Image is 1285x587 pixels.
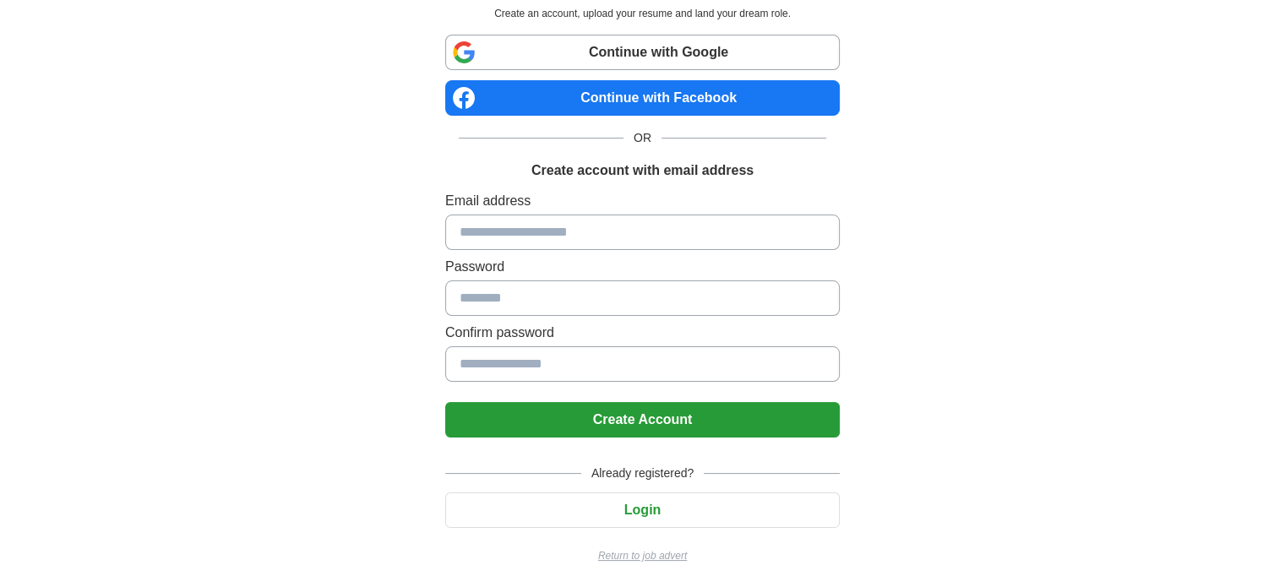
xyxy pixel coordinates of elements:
[531,160,754,181] h1: Create account with email address
[445,402,840,438] button: Create Account
[445,191,840,211] label: Email address
[445,323,840,343] label: Confirm password
[445,548,840,563] a: Return to job advert
[445,492,840,528] button: Login
[581,465,704,482] span: Already registered?
[445,35,840,70] a: Continue with Google
[445,257,840,277] label: Password
[445,80,840,116] a: Continue with Facebook
[445,503,840,517] a: Login
[623,129,662,147] span: OR
[449,6,836,21] p: Create an account, upload your resume and land your dream role.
